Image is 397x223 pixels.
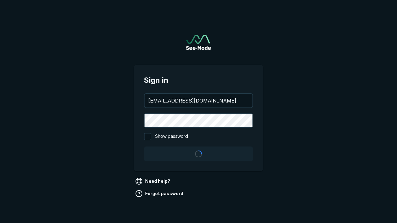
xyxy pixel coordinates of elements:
input: your@email.com [145,94,252,107]
a: Go to sign in [186,35,211,50]
img: See-Mode Logo [186,35,211,50]
a: Need help? [134,176,173,186]
span: Show password [155,133,188,140]
a: Forgot password [134,189,186,199]
span: Sign in [144,75,253,86]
